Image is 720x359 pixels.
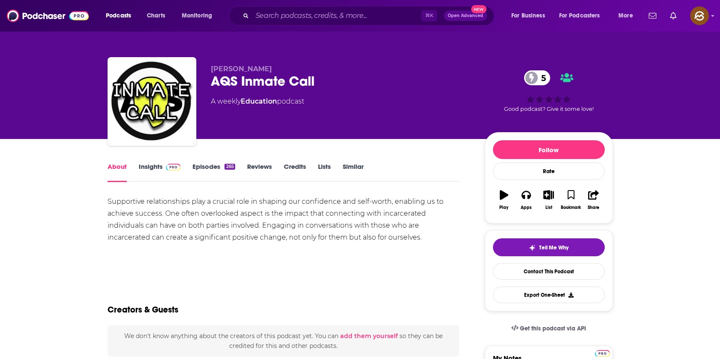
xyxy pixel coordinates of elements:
button: Export One-Sheet [493,287,605,303]
button: Play [493,185,515,215]
div: Rate [493,162,605,180]
span: For Business [511,10,545,22]
button: add them yourself [340,333,398,339]
input: Search podcasts, credits, & more... [252,9,421,23]
span: 5 [533,70,550,85]
span: Tell Me Why [539,244,568,251]
a: Episodes265 [192,162,235,182]
span: Get this podcast via API [520,325,586,332]
span: We don't know anything about the creators of this podcast yet . You can so they can be credited f... [124,332,443,349]
span: For Podcasters [559,10,600,22]
img: tell me why sparkle [529,244,536,251]
button: open menu [505,9,556,23]
img: Podchaser Pro [595,350,610,357]
div: Supportive relationships play a crucial role in shaping our confidence and self-worth, enabling u... [108,196,460,243]
a: Pro website [595,349,610,357]
a: Lists [318,162,331,182]
span: ⌘ K [421,10,437,21]
button: open menu [554,9,612,23]
h2: Creators & Guests [108,304,178,315]
span: Podcasts [106,10,131,22]
div: Bookmark [561,205,581,210]
img: Podchaser Pro [166,164,181,171]
span: Logged in as hey85204 [690,6,709,25]
a: Education [241,97,277,105]
a: Reviews [247,162,272,182]
button: Apps [515,185,537,215]
button: tell me why sparkleTell Me Why [493,238,605,256]
button: Open AdvancedNew [444,11,487,21]
span: More [618,10,633,22]
span: Good podcast? Give it some love! [504,106,594,112]
div: A weekly podcast [211,96,304,107]
a: Show notifications dropdown [645,9,660,23]
button: List [537,185,560,215]
a: InsightsPodchaser Pro [139,162,181,182]
div: Apps [521,205,532,210]
span: Open Advanced [448,14,483,18]
img: User Profile [690,6,709,25]
span: [PERSON_NAME] [211,65,272,73]
a: Charts [141,9,170,23]
button: Share [582,185,604,215]
a: 5 [524,70,550,85]
button: Follow [493,140,605,159]
button: open menu [176,9,223,23]
div: Share [588,205,599,210]
div: List [545,205,552,210]
div: 5Good podcast? Give it some love! [485,65,613,118]
a: About [108,162,127,182]
a: Similar [343,162,364,182]
div: 265 [224,164,235,170]
button: open menu [612,9,644,23]
button: open menu [100,9,142,23]
img: Podchaser - Follow, Share and Rate Podcasts [7,8,89,24]
div: Play [499,205,508,210]
div: Search podcasts, credits, & more... [237,6,502,26]
a: Credits [284,162,306,182]
a: Get this podcast via API [504,318,593,339]
button: Bookmark [560,185,582,215]
a: Contact This Podcast [493,263,605,280]
img: AQS Inmate Call [109,59,195,144]
span: Monitoring [182,10,212,22]
span: New [471,5,487,13]
span: Charts [147,10,165,22]
a: Show notifications dropdown [667,9,680,23]
button: Show profile menu [690,6,709,25]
